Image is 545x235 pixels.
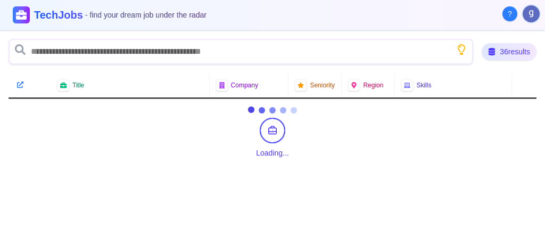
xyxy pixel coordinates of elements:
span: Title [72,81,84,90]
span: Company [231,81,258,90]
button: Show search tips [456,44,467,55]
span: Seniority [310,81,335,90]
button: User menu [522,4,541,23]
span: - find your dream job under the radar [85,11,207,19]
button: About Techjobs [502,6,517,21]
span: ? [508,9,512,19]
h1: TechJobs [34,7,207,22]
img: User avatar [523,5,540,22]
div: Loading... [256,148,289,158]
span: Skills [416,81,431,90]
div: 36 results [482,43,536,60]
span: Region [363,81,383,90]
